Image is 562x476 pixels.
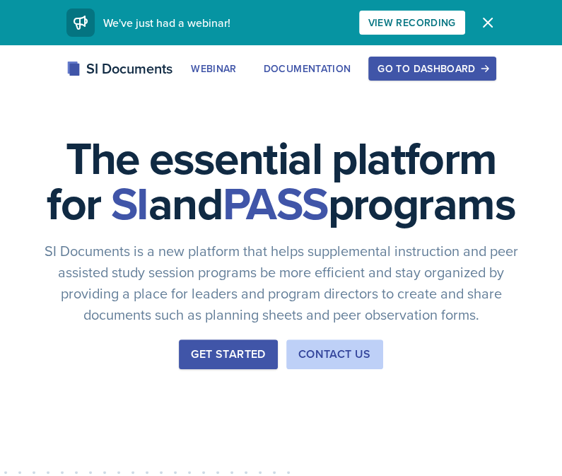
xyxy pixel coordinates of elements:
[66,58,172,79] div: SI Documents
[359,11,465,35] button: View Recording
[286,339,383,369] button: Contact Us
[368,57,496,81] button: Go to Dashboard
[254,57,361,81] button: Documentation
[103,15,230,30] span: We've just had a webinar!
[179,339,277,369] button: Get Started
[368,17,456,28] div: View Recording
[298,346,371,363] div: Contact Us
[377,63,486,74] div: Go to Dashboard
[264,63,351,74] div: Documentation
[191,63,236,74] div: Webinar
[182,57,245,81] button: Webinar
[191,346,265,363] div: Get Started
